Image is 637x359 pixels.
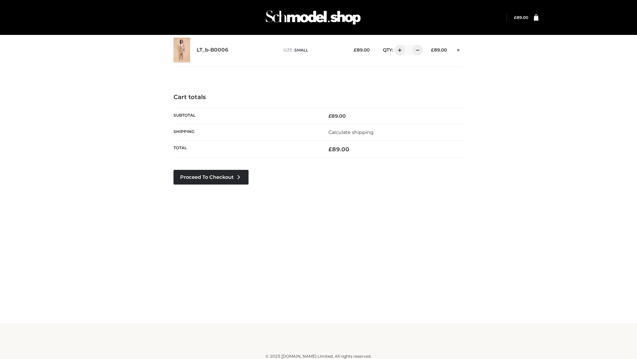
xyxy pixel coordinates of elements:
span: £ [431,47,434,53]
span: £ [514,15,517,20]
a: Remove this item [454,45,463,54]
span: £ [354,47,357,53]
bdi: 89.00 [328,146,349,153]
bdi: 89.00 [514,15,528,20]
a: £89.00 [514,15,528,20]
bdi: 89.00 [328,113,346,119]
a: LT_b-B0006 [197,47,229,53]
bdi: 89.00 [354,47,370,53]
a: Proceed to Checkout [174,170,248,184]
th: Shipping [174,124,318,140]
h4: Cart totals [174,94,463,101]
a: Calculate shipping [328,129,374,135]
span: £ [328,146,332,153]
img: Schmodel Admin 964 [263,4,363,31]
th: Subtotal [174,108,318,124]
p: size : [283,47,343,53]
span: £ [328,113,331,119]
th: Total [174,141,318,158]
span: SMALL [294,48,308,53]
bdi: 89.00 [431,47,447,53]
div: QTY: [376,45,421,56]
